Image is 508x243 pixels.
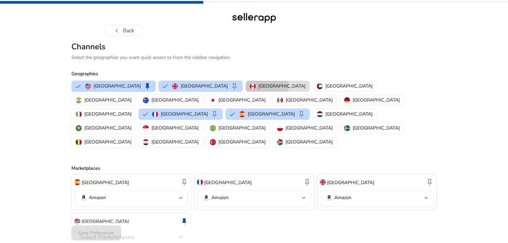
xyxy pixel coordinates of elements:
p: [GEOGRAPHIC_DATA] [151,97,199,104]
p: [GEOGRAPHIC_DATA] [353,97,400,104]
span: keep [211,110,218,118]
img: se.svg [344,125,350,131]
img: be.svg [76,139,82,145]
img: amazon.svg [202,194,210,202]
p: [GEOGRAPHIC_DATA] [286,124,333,131]
span: keep [143,82,151,90]
p: [GEOGRAPHIC_DATA] [84,124,131,131]
p: [GEOGRAPHIC_DATA] [325,83,373,90]
img: us.svg [74,218,80,224]
img: uk.svg [320,179,326,185]
p: [GEOGRAPHIC_DATA] [84,111,131,118]
img: fr.svg [152,111,158,117]
button: chevron_leftBack [105,25,142,37]
img: in.svg [76,97,82,103]
p: [GEOGRAPHIC_DATA] [353,124,400,131]
p: [GEOGRAPHIC_DATA] [84,138,131,145]
p: [GEOGRAPHIC_DATA] [82,218,129,225]
img: uk.svg [172,83,178,89]
img: es.svg [74,179,80,185]
p: [GEOGRAPHIC_DATA] [218,124,266,131]
img: de.svg [344,97,350,103]
img: au.svg [143,97,149,103]
img: eg.svg [143,139,149,145]
p: [GEOGRAPHIC_DATA] [286,138,333,145]
img: ca.svg [250,83,256,89]
p: [GEOGRAPHIC_DATA] [218,97,266,104]
img: us.svg [85,83,91,89]
img: fr.svg [197,179,203,185]
p: [GEOGRAPHIC_DATA] [325,111,373,118]
span: keep [426,178,434,186]
span: chevron_left [113,27,121,35]
img: amazon.svg [80,194,88,202]
p: Amazon [212,195,228,201]
p: [GEOGRAPHIC_DATA] [204,179,251,186]
p: [GEOGRAPHIC_DATA] [151,138,199,145]
p: [GEOGRAPHIC_DATA] [248,111,295,118]
p: Marketplaces [71,165,437,172]
p: Amazon [334,195,351,201]
span: keep [297,110,305,118]
img: jp.svg [210,97,216,103]
img: amazon.svg [325,194,333,202]
span: keep [180,217,188,225]
img: br.svg [210,125,216,131]
img: ae.svg [317,83,323,89]
img: es.svg [239,111,245,117]
span: keep [230,82,238,90]
p: [GEOGRAPHIC_DATA] [286,97,333,104]
img: pl.svg [277,125,283,131]
img: za.svg [277,139,283,145]
p: Select the geographies you want quick access to from the sidebar navigation. [71,54,437,61]
img: mx.svg [277,97,283,103]
p: [GEOGRAPHIC_DATA] [82,179,129,186]
img: nl.svg [317,111,323,117]
p: [GEOGRAPHIC_DATA] [218,138,266,145]
img: tr.svg [210,139,216,145]
p: [GEOGRAPHIC_DATA] [181,83,228,90]
img: sg.svg [143,125,149,131]
p: [GEOGRAPHIC_DATA] [161,111,208,118]
p: [GEOGRAPHIC_DATA] [151,124,199,131]
h2: Channels [71,42,437,52]
p: Geographies [71,70,437,77]
p: [GEOGRAPHIC_DATA] [84,97,131,104]
p: Amazon [89,195,106,201]
img: sa.svg [76,125,82,131]
span: keep [180,178,188,186]
p: [GEOGRAPHIC_DATA] [258,83,305,90]
img: it.svg [76,111,82,117]
span: keep [303,178,311,186]
p: [GEOGRAPHIC_DATA] [94,83,141,90]
p: [GEOGRAPHIC_DATA] [327,179,374,186]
